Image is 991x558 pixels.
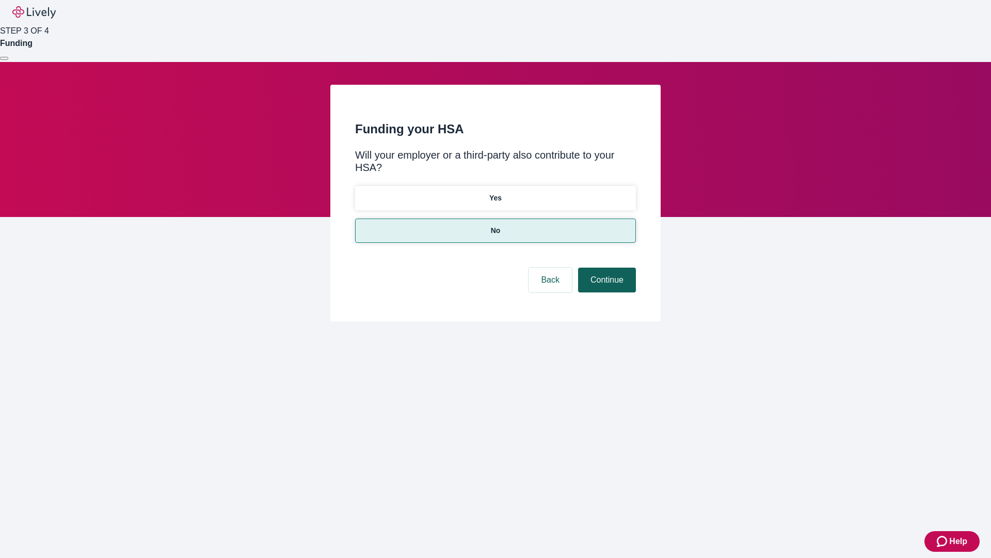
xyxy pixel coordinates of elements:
[355,219,636,243] button: No
[578,268,636,292] button: Continue
[355,120,636,138] h2: Funding your HSA
[355,149,636,174] div: Will your employer or a third-party also contribute to your HSA?
[924,531,980,552] button: Zendesk support iconHelp
[937,535,949,548] svg: Zendesk support icon
[491,225,501,236] p: No
[355,186,636,210] button: Yes
[529,268,572,292] button: Back
[12,6,56,19] img: Lively
[489,193,502,204] p: Yes
[949,535,967,548] span: Help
